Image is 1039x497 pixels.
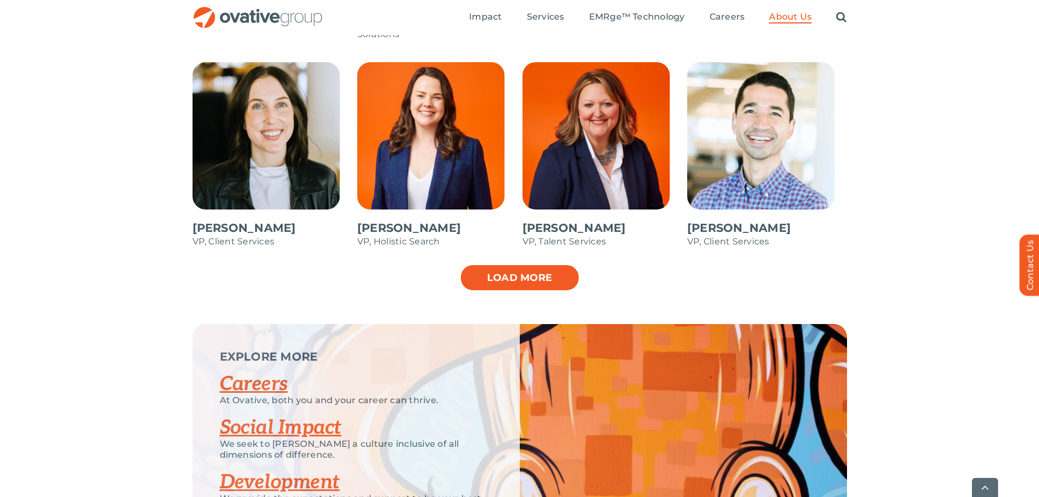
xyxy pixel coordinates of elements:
p: We seek to [PERSON_NAME] a culture inclusive of all dimensions of difference. [220,439,493,460]
span: About Us [769,11,812,22]
a: Careers [710,11,745,23]
a: Social Impact [220,416,341,440]
a: EMRge™ Technology [589,11,685,23]
a: Development [220,470,340,494]
span: Services [527,11,564,22]
a: Services [527,11,564,23]
span: Impact [469,11,502,22]
p: EXPLORE MORE [220,351,493,362]
span: Careers [710,11,745,22]
a: About Us [769,11,812,23]
a: Search [836,11,846,23]
a: OG_Full_horizontal_RGB [193,5,323,16]
a: Impact [469,11,502,23]
a: Load more [460,264,580,291]
a: Careers [220,372,288,396]
p: At Ovative, both you and your career can thrive. [220,395,493,406]
span: EMRge™ Technology [589,11,685,22]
